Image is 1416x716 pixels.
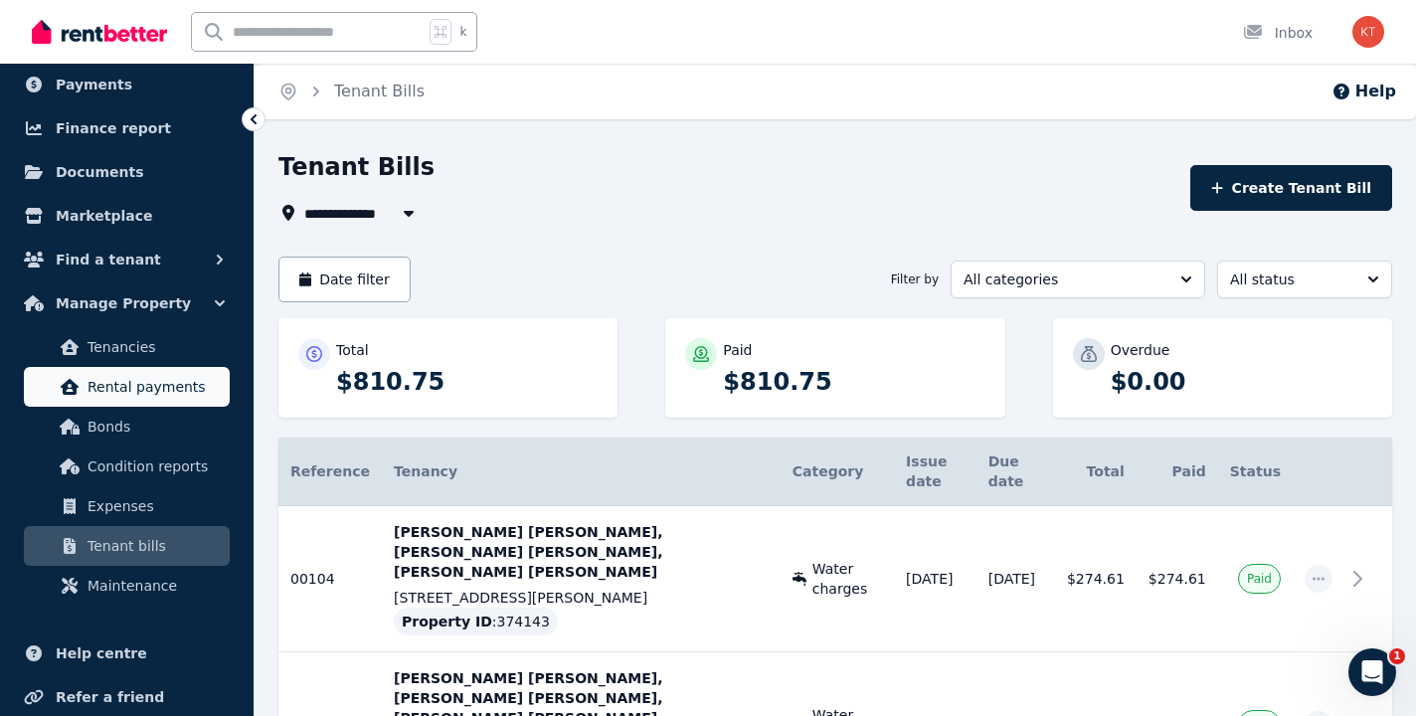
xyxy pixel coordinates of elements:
[32,17,167,47] img: RentBetter
[894,506,976,652] td: [DATE]
[1348,648,1396,696] iframe: Intercom live chat
[24,327,230,367] a: Tenancies
[56,641,147,665] span: Help centre
[16,152,238,192] a: Documents
[891,271,939,287] span: Filter by
[951,261,1205,298] button: All categories
[278,151,435,183] h1: Tenant Bills
[56,248,161,271] span: Find a tenant
[290,571,335,587] span: 00104
[394,608,558,635] div: : 374143
[16,283,238,323] button: Manage Property
[334,82,425,100] a: Tenant Bills
[16,633,238,673] a: Help centre
[16,196,238,236] a: Marketplace
[394,522,769,582] p: [PERSON_NAME] [PERSON_NAME], [PERSON_NAME] [PERSON_NAME], [PERSON_NAME] [PERSON_NAME]
[56,204,152,228] span: Marketplace
[1217,261,1392,298] button: All status
[56,160,144,184] span: Documents
[976,438,1055,506] th: Due date
[1055,506,1137,652] td: $274.61
[1352,16,1384,48] img: Keyur T
[1190,165,1392,211] button: Create Tenant Bill
[88,415,222,439] span: Bonds
[781,438,894,506] th: Category
[459,24,466,40] span: k
[336,366,598,398] p: $810.75
[1137,506,1218,652] td: $274.61
[56,116,171,140] span: Finance report
[812,559,882,599] span: Water charges
[1111,340,1170,360] p: Overdue
[402,612,492,631] span: Property ID
[1218,438,1293,506] th: Status
[56,73,132,96] span: Payments
[1055,438,1137,506] th: Total
[88,454,222,478] span: Condition reports
[1111,366,1372,398] p: $0.00
[24,566,230,606] a: Maintenance
[1247,571,1272,587] span: Paid
[88,534,222,558] span: Tenant bills
[24,486,230,526] a: Expenses
[24,367,230,407] a: Rental payments
[1243,23,1313,43] div: Inbox
[16,65,238,104] a: Payments
[723,366,984,398] p: $810.75
[24,526,230,566] a: Tenant bills
[24,447,230,486] a: Condition reports
[1389,648,1405,664] span: 1
[1137,438,1218,506] th: Paid
[16,240,238,279] button: Find a tenant
[976,506,1055,652] td: [DATE]
[1230,269,1351,289] span: All status
[255,64,448,119] nav: Breadcrumb
[56,685,164,709] span: Refer a friend
[56,291,191,315] span: Manage Property
[278,257,411,302] button: Date filter
[88,375,222,399] span: Rental payments
[894,438,976,506] th: Issue date
[382,438,781,506] th: Tenancy
[723,340,752,360] p: Paid
[88,494,222,518] span: Expenses
[394,588,769,608] p: [STREET_ADDRESS][PERSON_NAME]
[964,269,1164,289] span: All categories
[16,108,238,148] a: Finance report
[1331,80,1396,103] button: Help
[336,340,369,360] p: Total
[24,407,230,447] a: Bonds
[290,463,370,479] span: Reference
[88,335,222,359] span: Tenancies
[88,574,222,598] span: Maintenance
